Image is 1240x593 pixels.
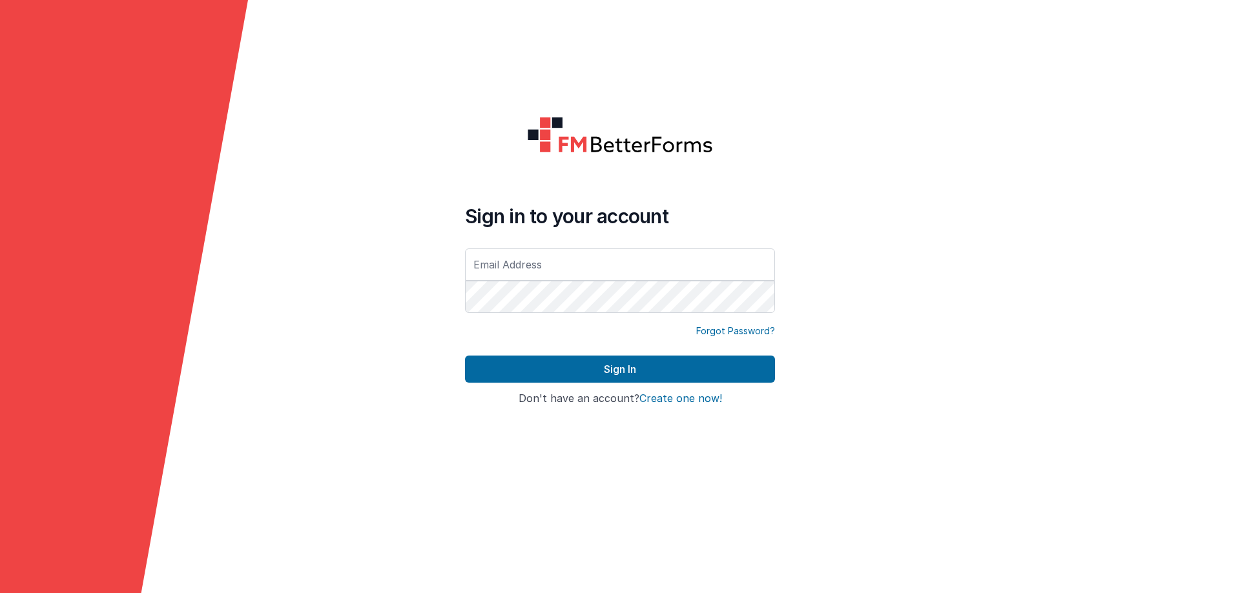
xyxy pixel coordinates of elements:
h4: Sign in to your account [465,205,775,228]
button: Create one now! [639,393,722,405]
button: Sign In [465,356,775,383]
h4: Don't have an account? [465,393,775,405]
a: Forgot Password? [696,325,775,337]
input: Email Address [465,248,775,281]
